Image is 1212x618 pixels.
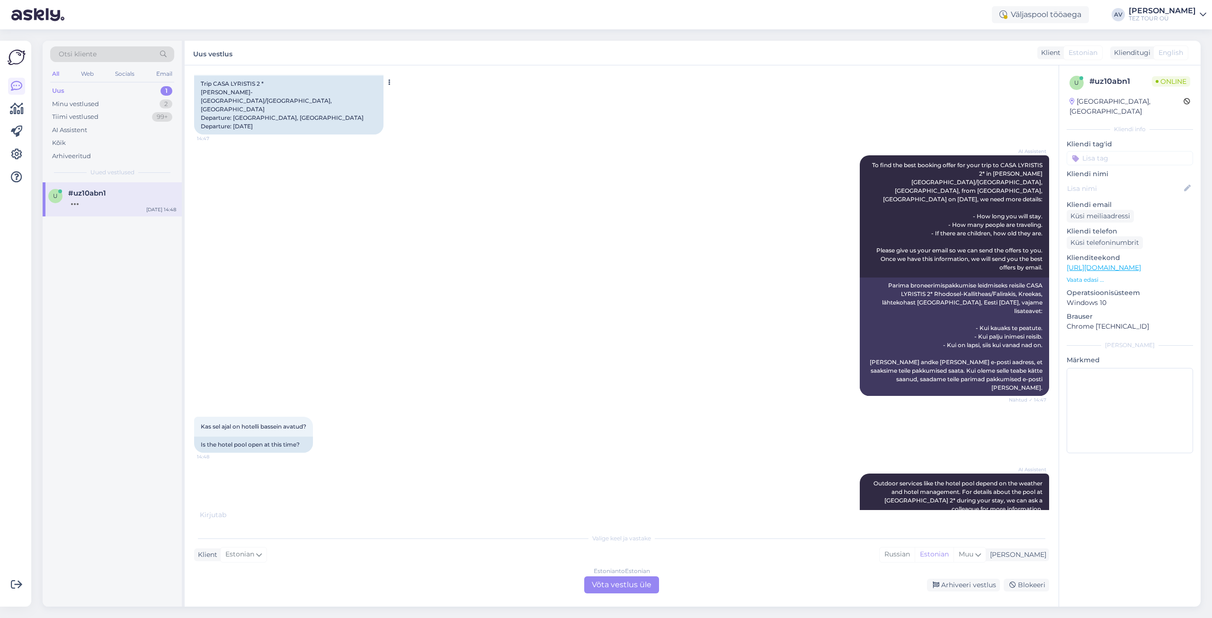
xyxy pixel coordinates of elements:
[986,550,1046,560] div: [PERSON_NAME]
[915,547,954,562] div: Estonian
[226,511,228,519] span: .
[873,480,1044,512] span: Outdoor services like the hotel pool depend on the weather and hotel management. For details abou...
[52,125,87,135] div: AI Assistent
[52,99,99,109] div: Minu vestlused
[1067,312,1193,322] p: Brauser
[1009,396,1046,403] span: Nähtud ✓ 14:47
[194,76,383,134] div: Trip CASA LYRISTIS 2 * [PERSON_NAME]-[GEOGRAPHIC_DATA]/[GEOGRAPHIC_DATA], [GEOGRAPHIC_DATA] Depar...
[1129,15,1196,22] div: TEZ TOUR OÜ
[1067,151,1193,165] input: Lisa tag
[1067,125,1193,134] div: Kliendi info
[160,99,172,109] div: 2
[8,48,26,66] img: Askly Logo
[197,453,232,460] span: 14:48
[152,112,172,122] div: 99+
[90,168,134,177] span: Uued vestlused
[68,189,106,197] span: #uz10abn1
[193,46,232,59] label: Uus vestlus
[1067,169,1193,179] p: Kliendi nimi
[959,550,973,558] span: Muu
[584,576,659,593] div: Võta vestlus üle
[860,278,1049,396] div: Parima broneerimispakkumise leidmiseks reisile CASA LYRISTIS 2* Rhodosel-Kallitheas/Falirakis, Kr...
[194,437,313,453] div: Is the hotel pool open at this time?
[1067,210,1134,223] div: Küsi meiliaadressi
[52,112,98,122] div: Tiimi vestlused
[225,549,254,560] span: Estonian
[1152,76,1190,87] span: Online
[201,423,306,430] span: Kas sel ajal on hotelli bassein avatud?
[194,534,1049,543] div: Valige keel ja vastake
[50,68,61,80] div: All
[1069,48,1097,58] span: Estonian
[1089,76,1152,87] div: # uz10abn1
[927,579,1000,591] div: Arhiveeri vestlus
[1011,466,1046,473] span: AI Assistent
[53,192,58,199] span: u
[1067,236,1143,249] div: Küsi telefoninumbrit
[1112,8,1125,21] div: AV
[1067,288,1193,298] p: Operatsioonisüsteem
[594,567,650,575] div: Estonian to Estonian
[1069,97,1184,116] div: [GEOGRAPHIC_DATA], [GEOGRAPHIC_DATA]
[1067,322,1193,331] p: Chrome [TECHNICAL_ID]
[1067,200,1193,210] p: Kliendi email
[194,510,1049,520] div: Kirjutab
[197,135,232,142] span: 14:47
[1110,48,1150,58] div: Klienditugi
[160,86,172,96] div: 1
[1067,263,1141,272] a: [URL][DOMAIN_NAME]
[872,161,1044,271] span: To find the best booking offer for your trip to CASA LYRISTIS 2* in [PERSON_NAME][GEOGRAPHIC_DATA...
[79,68,96,80] div: Web
[1067,355,1193,365] p: Märkmed
[1159,48,1183,58] span: English
[1004,579,1049,591] div: Blokeeri
[194,550,217,560] div: Klient
[1129,7,1206,22] a: [PERSON_NAME]TEZ TOUR OÜ
[1011,148,1046,155] span: AI Assistent
[1074,79,1079,86] span: u
[1067,183,1182,194] input: Lisa nimi
[880,547,915,562] div: Russian
[1067,139,1193,149] p: Kliendi tag'id
[146,206,176,213] div: [DATE] 14:48
[52,86,64,96] div: Uus
[1067,276,1193,284] p: Vaata edasi ...
[113,68,136,80] div: Socials
[59,49,97,59] span: Otsi kliente
[154,68,174,80] div: Email
[1129,7,1196,15] div: [PERSON_NAME]
[52,152,91,161] div: Arhiveeritud
[1037,48,1060,58] div: Klient
[1067,226,1193,236] p: Kliendi telefon
[1067,341,1193,349] div: [PERSON_NAME]
[1067,253,1193,263] p: Klienditeekond
[52,138,66,148] div: Kõik
[1067,298,1193,308] p: Windows 10
[992,6,1089,23] div: Väljaspool tööaega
